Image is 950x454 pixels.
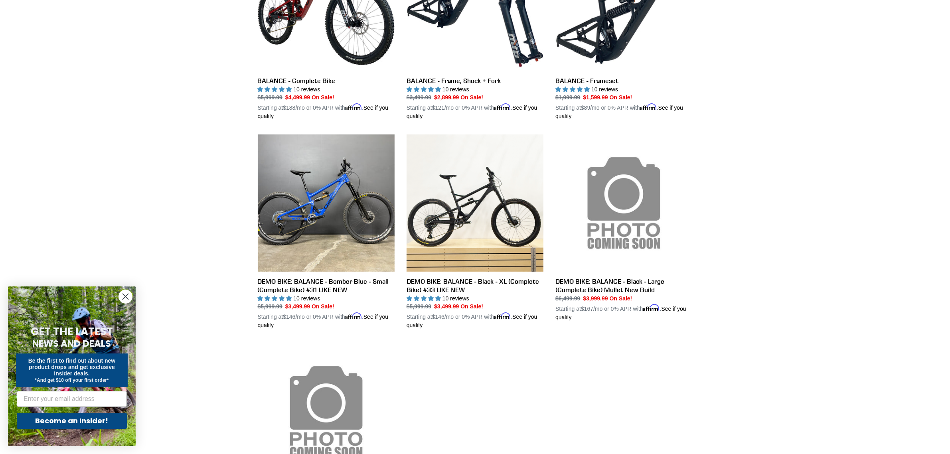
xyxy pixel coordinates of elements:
[33,337,111,350] span: NEWS AND DEALS
[28,357,116,377] span: Be the first to find out about new product drops and get exclusive insider deals.
[17,391,127,407] input: Enter your email address
[35,377,109,383] span: *And get $10 off your first order*
[31,324,113,339] span: GET THE LATEST
[17,413,127,429] button: Become an Insider!
[119,290,132,304] button: Close dialog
